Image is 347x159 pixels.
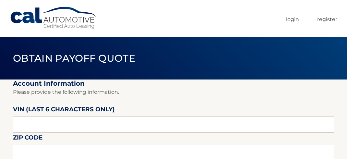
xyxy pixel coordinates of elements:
[13,133,42,145] label: Zip Code
[286,14,299,25] a: Login
[13,104,115,116] label: VIN (last 6 characters only)
[13,79,334,88] h2: Account Information
[317,14,337,25] a: Register
[13,88,334,97] p: Please provide the following information.
[10,6,97,30] a: Cal Automotive
[13,52,135,64] span: Obtain Payoff Quote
